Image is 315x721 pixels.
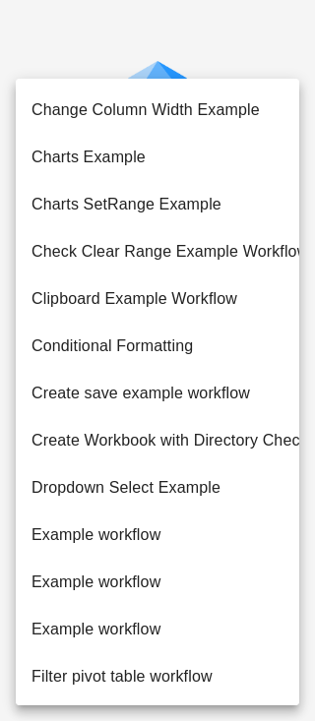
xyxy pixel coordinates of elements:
li: Conditional Formatting [16,323,299,370]
li: Example workflow [16,511,299,559]
li: Clipboard Example Workflow [16,275,299,323]
li: Change Column Width Example [16,87,299,134]
li: Dropdown Select Example [16,464,299,511]
li: Create Workbook with Directory Check Example [16,417,299,464]
li: Create save example workflow [16,370,299,417]
li: Charts SetRange Example [16,181,299,228]
li: Check Clear Range Example Workflow [16,228,299,275]
li: Charts Example [16,134,299,181]
li: Example workflow [16,606,299,653]
li: Example workflow [16,559,299,606]
li: Filter pivot table workflow [16,653,299,700]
